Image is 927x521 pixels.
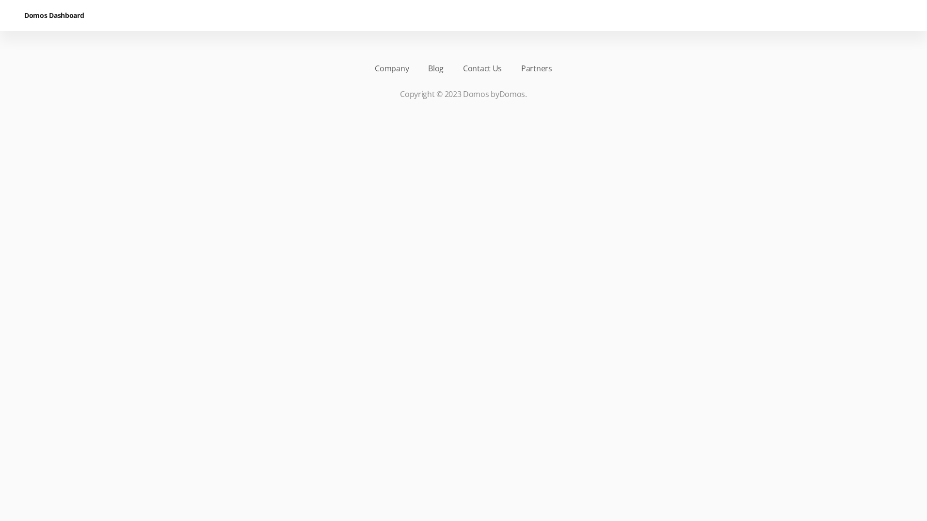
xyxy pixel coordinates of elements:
a: Company [375,63,409,74]
a: Blog [428,63,444,74]
a: Domos [499,89,526,99]
a: Partners [521,63,552,74]
p: Copyright © 2023 Domos by . [24,88,903,100]
a: Contact Us [463,63,502,74]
